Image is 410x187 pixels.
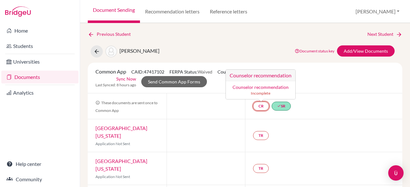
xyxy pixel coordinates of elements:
a: Send Common App Forms [141,76,207,87]
a: [GEOGRAPHIC_DATA][US_STATE] [95,125,147,139]
span: Application Not Sent [95,141,130,146]
a: CRCounselor recommendation Counselor recommendation Incomplete [253,102,269,111]
span: CAID: 47417102 [131,69,164,74]
span: Last Synced: 8 hours ago [95,82,136,88]
a: Next Student [367,31,402,38]
a: TR [253,131,269,140]
a: Documents [1,71,78,83]
a: Community [1,173,78,186]
a: Document status key [295,49,334,53]
a: Counselor recommendation [233,84,289,90]
div: Open Intercom Messenger [388,165,404,181]
span: Counselor: [217,69,278,74]
span: [PERSON_NAME] [119,48,160,54]
i: done [277,104,281,108]
a: Previous Student [88,31,136,38]
h3: Counselor recommendation [226,70,295,81]
a: doneSR [272,102,291,111]
span: FERPA Status: [169,69,212,74]
span: Waived [198,69,212,74]
small: Incomplete [230,90,291,96]
a: Universities [1,55,78,68]
button: [PERSON_NAME] [353,5,402,18]
a: [GEOGRAPHIC_DATA][US_STATE] [95,158,147,172]
a: Students [1,40,78,52]
span: Application Not Sent [95,174,130,179]
a: Analytics [1,86,78,99]
a: Home [1,24,78,37]
a: TR [253,164,269,173]
a: Help center [1,158,78,170]
a: Add/View Documents [337,45,395,57]
a: Sync Now [116,75,136,82]
span: Common App [95,68,126,74]
a: [PERSON_NAME] [242,69,278,74]
img: Bridge-U [5,6,31,17]
span: These documents are sent once to Common App [95,100,158,113]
